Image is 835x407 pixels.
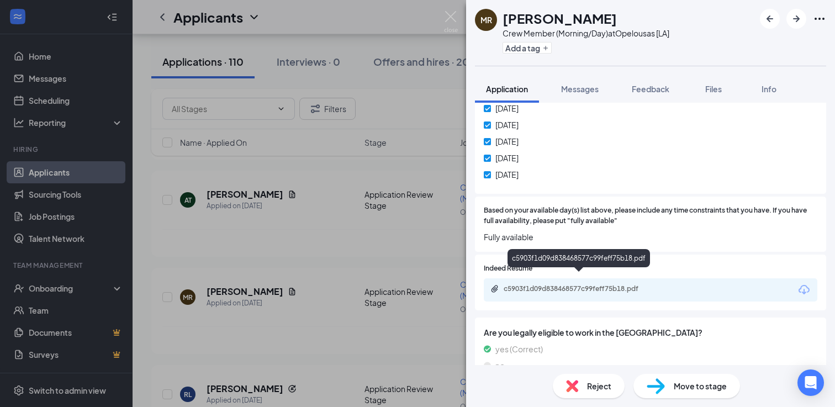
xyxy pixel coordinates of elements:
button: ArrowRight [786,9,806,29]
span: Reject [587,380,611,392]
svg: Plus [542,45,549,51]
span: [DATE] [495,119,519,131]
svg: ArrowLeftNew [763,12,776,25]
span: Are you legally eligible to work in the [GEOGRAPHIC_DATA]? [484,326,817,339]
svg: Paperclip [490,284,499,293]
span: [DATE] [495,152,519,164]
svg: Ellipses [813,12,826,25]
div: MR [480,14,492,25]
button: ArrowLeftNew [760,9,780,29]
span: [DATE] [495,168,519,181]
span: [DATE] [495,135,519,147]
span: [DATE] [495,102,519,114]
span: Messages [561,84,599,94]
div: Crew Member (Morning/Day) at Opelousas [LA] [503,28,669,39]
button: PlusAdd a tag [503,42,552,54]
span: Fully available [484,231,817,243]
span: Move to stage [674,380,727,392]
span: Based on your available day(s) list above, please include any time constraints that you have. If ... [484,205,817,226]
span: yes (Correct) [495,343,543,355]
span: Files [705,84,722,94]
a: Paperclipc5903f1d09d838468577c99feff75b18.pdf [490,284,669,295]
h1: [PERSON_NAME] [503,9,617,28]
div: c5903f1d09d838468577c99feff75b18.pdf [508,249,650,267]
svg: ArrowRight [790,12,803,25]
span: Info [762,84,776,94]
div: c5903f1d09d838468577c99feff75b18.pdf [504,284,658,293]
span: Indeed Resume [484,263,532,274]
span: Feedback [632,84,669,94]
div: Open Intercom Messenger [797,369,824,396]
svg: Download [797,283,811,297]
span: no [495,360,505,372]
span: Application [486,84,528,94]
